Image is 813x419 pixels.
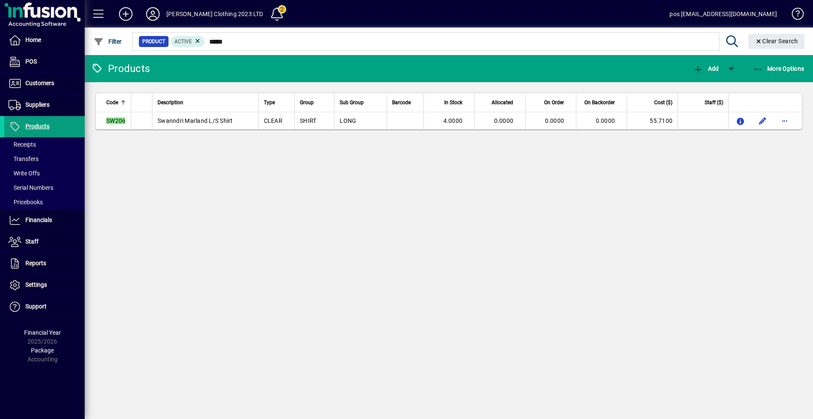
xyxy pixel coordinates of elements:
span: On Backorder [584,98,615,107]
div: Type [264,98,290,107]
div: pos [EMAIL_ADDRESS][DOMAIN_NAME] [669,7,777,21]
span: Description [158,98,183,107]
div: Sub Group [340,98,382,107]
span: Suppliers [25,101,50,108]
a: Knowledge Base [785,2,802,29]
button: More Options [751,61,807,76]
span: Transfers [8,155,39,162]
div: Group [300,98,329,107]
span: Add [693,65,719,72]
span: CLEAR [264,117,282,124]
mat-chip: Activation Status: Active [171,36,205,47]
span: Clear Search [755,38,798,44]
span: Customers [25,80,54,86]
td: 55.7100 [627,112,677,129]
span: Code [106,98,118,107]
span: 0.0000 [545,117,564,124]
a: Customers [4,73,85,94]
span: Write Offs [8,170,40,177]
span: POS [25,58,37,65]
button: Add [112,6,139,22]
a: Transfers [4,152,85,166]
button: Filter [91,34,124,49]
span: Product [142,37,165,46]
a: Financials [4,210,85,231]
span: Reports [25,260,46,266]
span: 0.0000 [494,117,514,124]
span: Allocated [492,98,513,107]
div: Code [106,98,126,107]
span: 4.0000 [443,117,463,124]
div: Description [158,98,253,107]
span: Support [25,303,47,310]
span: Staff ($) [705,98,723,107]
div: Allocated [480,98,521,107]
a: Staff [4,231,85,253]
span: LONG [340,117,356,124]
a: POS [4,51,85,72]
a: Settings [4,275,85,296]
em: SW206 [106,117,125,124]
span: On Order [544,98,564,107]
a: Serial Numbers [4,180,85,195]
a: Receipts [4,137,85,152]
span: Type [264,98,275,107]
div: In Stock [429,98,470,107]
a: Reports [4,253,85,274]
span: Active [174,39,192,44]
span: More Options [753,65,805,72]
div: [PERSON_NAME] Clothing 2023 LTD [166,7,263,21]
span: Group [300,98,314,107]
div: Products [91,62,150,75]
a: Home [4,30,85,51]
button: Add [691,61,721,76]
span: Settings [25,281,47,288]
span: 0.0000 [596,117,615,124]
span: Pricebooks [8,199,43,205]
span: SHIRT [300,117,316,124]
button: Edit [756,114,769,128]
span: Receipts [8,141,36,148]
button: Profile [139,6,166,22]
a: Pricebooks [4,195,85,209]
span: Barcode [392,98,411,107]
button: Clear [748,34,805,49]
span: Financial Year [24,329,61,336]
button: More options [778,114,791,128]
span: Products [25,123,50,130]
span: Serial Numbers [8,184,53,191]
span: In Stock [444,98,462,107]
div: On Backorder [581,98,622,107]
div: Barcode [392,98,418,107]
span: Home [25,36,41,43]
span: Cost ($) [654,98,672,107]
span: Filter [94,38,122,45]
div: On Order [531,98,572,107]
a: Suppliers [4,94,85,116]
a: Support [4,296,85,317]
span: Financials [25,216,52,223]
span: Package [31,347,54,354]
span: Staff [25,238,39,245]
span: Swanndri Marland L/S Shirt [158,117,233,124]
a: Write Offs [4,166,85,180]
span: Sub Group [340,98,364,107]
